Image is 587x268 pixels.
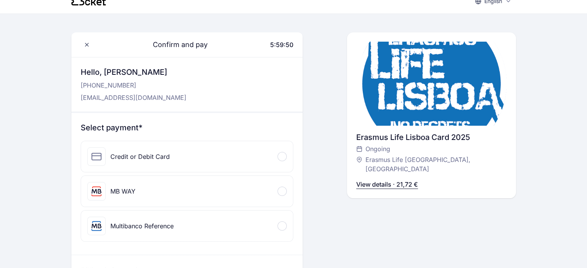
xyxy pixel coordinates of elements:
[356,132,507,143] div: Erasmus Life Lisboa Card 2025
[270,41,293,49] span: 5:59:50
[110,221,174,231] div: Multibanco Reference
[356,180,418,189] p: View details · 21,72 €
[144,39,208,50] span: Confirm and pay
[110,152,170,161] div: Credit or Debit Card
[365,144,390,153] span: Ongoing
[81,81,186,90] p: [PHONE_NUMBER]
[81,93,186,102] p: [EMAIL_ADDRESS][DOMAIN_NAME]
[81,67,186,78] h3: Hello, [PERSON_NAME]
[365,155,499,174] span: Erasmus Life [GEOGRAPHIC_DATA], [GEOGRAPHIC_DATA]
[81,122,293,133] h3: Select payment*
[110,187,135,196] div: MB WAY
